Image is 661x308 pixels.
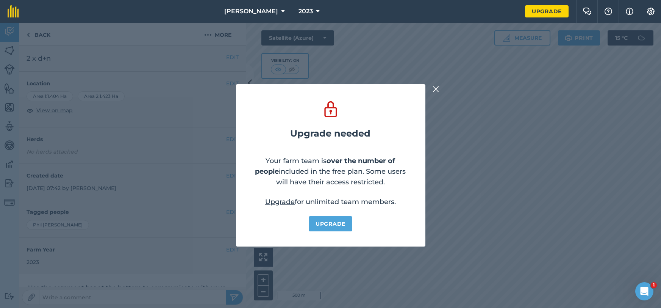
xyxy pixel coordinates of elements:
[604,8,613,15] img: A question mark icon
[525,5,569,17] a: Upgrade
[265,196,396,207] p: for unlimited team members.
[635,282,653,300] iframe: Intercom live chat
[583,8,592,15] img: Two speech bubbles overlapping with the left bubble in the forefront
[298,7,313,16] span: 2023
[433,85,439,94] img: svg+xml;base64,PHN2ZyB4bWxucz0iaHR0cDovL3d3dy53My5vcmcvMjAwMC9zdmciIHdpZHRoPSIyMiIgaGVpZ2h0PSIzMC...
[651,282,657,288] span: 1
[291,128,371,139] h2: Upgrade needed
[224,7,278,16] span: [PERSON_NAME]
[646,8,655,15] img: A cog icon
[8,5,19,17] img: fieldmargin Logo
[309,216,352,231] a: Upgrade
[265,198,295,206] a: Upgrade
[255,157,395,176] strong: over the number of people
[251,156,410,187] p: Your farm team is included in the free plan. Some users will have their access restricted.
[626,7,633,16] img: svg+xml;base64,PHN2ZyB4bWxucz0iaHR0cDovL3d3dy53My5vcmcvMjAwMC9zdmciIHdpZHRoPSIxNyIgaGVpZ2h0PSIxNy...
